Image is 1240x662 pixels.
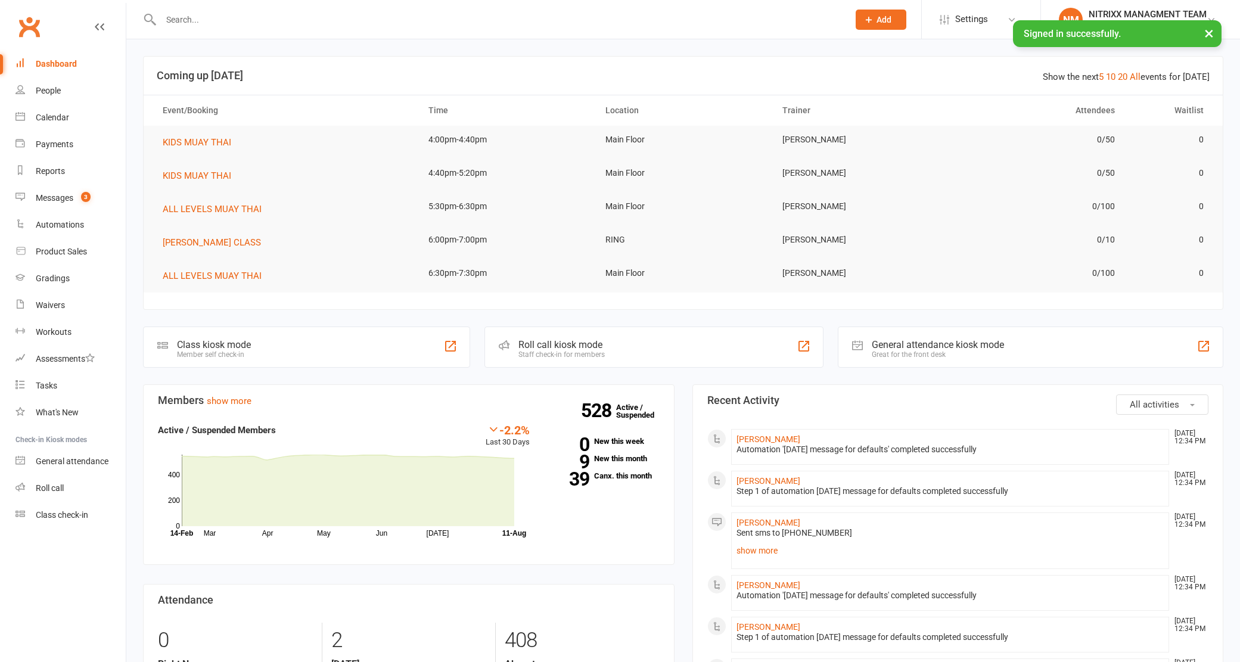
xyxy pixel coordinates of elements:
div: Show the next events for [DATE] [1043,70,1210,84]
span: Add [877,15,891,24]
button: [PERSON_NAME] CLASS [163,235,269,250]
td: Main Floor [595,126,772,154]
h3: Coming up [DATE] [157,70,1210,82]
a: Automations [15,212,126,238]
td: 0 [1126,126,1214,154]
td: 6:30pm-7:30pm [418,259,595,287]
div: Member self check-in [177,350,251,359]
span: 3 [81,192,91,202]
button: × [1198,20,1220,46]
strong: 0 [548,436,589,453]
a: show more [736,542,1164,559]
div: Automation '[DATE] message for defaults' completed successfully [736,590,1164,601]
a: Reports [15,158,126,185]
a: Clubworx [14,12,44,42]
button: All activities [1116,394,1208,415]
th: Location [595,95,772,126]
td: [PERSON_NAME] [772,159,949,187]
div: Assessments [36,354,95,363]
div: Nitrixx Fitness [1089,20,1207,30]
a: [PERSON_NAME] [736,622,800,632]
time: [DATE] 12:34 PM [1168,471,1208,487]
td: 0 [1126,192,1214,220]
td: 4:40pm-5:20pm [418,159,595,187]
div: People [36,86,61,95]
a: 528Active / Suspended [616,394,669,428]
a: Class kiosk mode [15,502,126,529]
strong: 9 [548,453,589,471]
a: 20 [1118,72,1127,82]
td: 0 [1126,226,1214,254]
span: Settings [955,6,988,33]
a: 9New this month [548,455,660,462]
td: 0/50 [949,159,1126,187]
a: [PERSON_NAME] [736,476,800,486]
td: RING [595,226,772,254]
div: Automations [36,220,84,229]
td: Main Floor [595,192,772,220]
a: Workouts [15,319,126,346]
td: Main Floor [595,159,772,187]
div: Step 1 of automation [DATE] message for defaults completed successfully [736,632,1164,642]
div: Class check-in [36,510,88,520]
td: 5:30pm-6:30pm [418,192,595,220]
h3: Members [158,394,660,406]
a: Tasks [15,372,126,399]
div: Step 1 of automation [DATE] message for defaults completed successfully [736,486,1164,496]
h3: Attendance [158,594,660,606]
strong: 528 [581,402,616,419]
button: KIDS MUAY THAI [163,135,240,150]
th: Attendees [949,95,1126,126]
span: KIDS MUAY THAI [163,170,231,181]
time: [DATE] 12:34 PM [1168,513,1208,529]
div: Messages [36,193,73,203]
time: [DATE] 12:34 PM [1168,617,1208,633]
a: Waivers [15,292,126,319]
td: 6:00pm-7:00pm [418,226,595,254]
a: 0New this week [548,437,660,445]
div: 408 [505,623,659,658]
th: Waitlist [1126,95,1214,126]
a: Payments [15,131,126,158]
span: [PERSON_NAME] CLASS [163,237,261,248]
td: [PERSON_NAME] [772,192,949,220]
a: Product Sales [15,238,126,265]
div: Waivers [36,300,65,310]
td: [PERSON_NAME] [772,126,949,154]
a: What's New [15,399,126,426]
td: 0/50 [949,126,1126,154]
a: 5 [1099,72,1104,82]
td: 0/100 [949,259,1126,287]
span: ALL LEVELS MUAY THAI [163,271,262,281]
td: 0 [1126,159,1214,187]
span: All activities [1130,399,1179,410]
strong: 39 [548,470,589,488]
div: -2.2% [486,423,530,436]
div: Staff check-in for members [518,350,605,359]
div: What's New [36,408,79,417]
a: Gradings [15,265,126,292]
td: [PERSON_NAME] [772,226,949,254]
a: General attendance kiosk mode [15,448,126,475]
td: 0/100 [949,192,1126,220]
time: [DATE] 12:34 PM [1168,430,1208,445]
button: ALL LEVELS MUAY THAI [163,202,270,216]
span: ALL LEVELS MUAY THAI [163,204,262,215]
td: [PERSON_NAME] [772,259,949,287]
div: General attendance [36,456,108,466]
a: Assessments [15,346,126,372]
a: People [15,77,126,104]
a: Roll call [15,475,126,502]
div: Payments [36,139,73,149]
div: Reports [36,166,65,176]
div: 0 [158,623,313,658]
div: Class kiosk mode [177,339,251,350]
a: [PERSON_NAME] [736,518,800,527]
th: Time [418,95,595,126]
a: [PERSON_NAME] [736,580,800,590]
div: Great for the front desk [872,350,1004,359]
span: Signed in successfully. [1024,28,1121,39]
td: 0/10 [949,226,1126,254]
div: Gradings [36,273,70,283]
button: KIDS MUAY THAI [163,169,240,183]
